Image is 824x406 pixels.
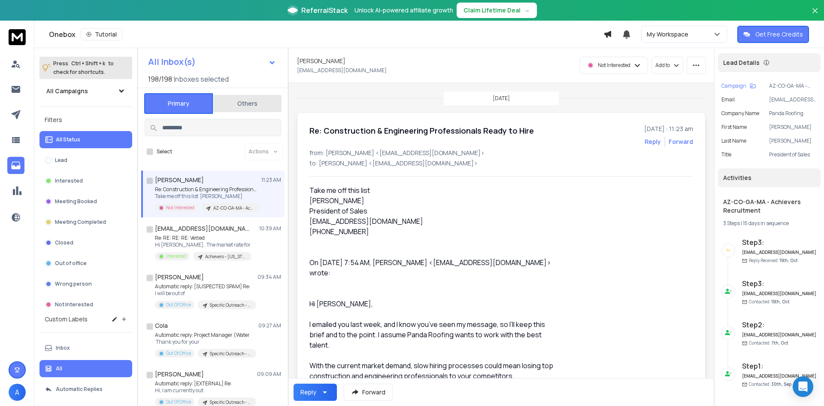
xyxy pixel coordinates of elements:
[141,53,283,70] button: All Inbox(s)
[718,168,821,187] div: Activities
[55,301,93,308] p: Not Interested
[155,339,256,345] p: Thank you for your
[155,224,249,233] h1: [EMAIL_ADDRESS][DOMAIN_NAME]
[644,125,693,133] p: [DATE] : 11:23 am
[297,57,345,65] h1: [PERSON_NAME]
[742,320,817,330] h6: Step 2 :
[769,96,817,103] p: [EMAIL_ADDRESS][DOMAIN_NAME]
[56,136,80,143] p: All Status
[309,195,560,247] div: [PERSON_NAME]
[258,322,281,329] p: 09:27 AM
[742,361,817,371] h6: Step 1 :
[55,157,67,164] p: Lead
[309,257,560,288] blockquote: On [DATE] 7:54 AM, [PERSON_NAME] <[EMAIL_ADDRESS][DOMAIN_NAME]> wrote:
[721,151,731,158] p: title
[771,340,788,346] span: 7th, Oct
[742,332,817,338] h6: [EMAIL_ADDRESS][DOMAIN_NAME]
[309,319,560,350] div: I emailed you last week, and I know you’ve seen my message, so I’ll keep this brief and to the po...
[46,87,88,95] h1: All Campaigns
[55,281,92,287] p: Wrong person
[301,5,348,15] span: ReferralStack
[309,159,693,168] p: to: [PERSON_NAME] <[EMAIL_ADDRESS][DOMAIN_NAME]>
[742,373,817,379] h6: [EMAIL_ADDRESS][DOMAIN_NAME]
[155,273,204,281] h1: [PERSON_NAME]
[210,302,251,308] p: Specific Outreach - ACJ-PT3 - Achievers Recruitment
[155,380,256,387] p: Automatic reply: [EXTERNAL] Re:
[39,131,132,148] button: All Status
[53,59,114,76] p: Press to check for shortcuts.
[809,5,821,26] button: Close banner
[721,96,735,103] p: Email
[39,193,132,210] button: Meeting Booked
[742,278,817,289] h6: Step 3 :
[737,26,809,43] button: Get Free Credits
[645,137,661,146] button: Reply
[70,58,106,68] span: Ctrl + Shift + k
[155,235,251,241] p: Re: RE: RE: RE: Vetted
[213,205,254,211] p: AZ-CO-GA-MA - Achievers Recruitment
[9,384,26,401] button: A
[344,384,393,401] button: Forward
[259,225,281,232] p: 10:39 AM
[39,82,132,100] button: All Campaigns
[524,6,530,15] span: →
[55,177,83,184] p: Interested
[723,58,760,67] p: Lead Details
[166,399,191,405] p: Out Of Office
[155,332,256,339] p: Automatic reply: Project Manager (Water
[721,137,746,144] p: Last Name
[56,386,103,393] p: Automatic Replies
[309,226,560,237] div: [PHONE_NUMBER]
[749,299,790,305] p: Contacted
[155,370,204,379] h1: [PERSON_NAME]
[155,241,251,248] p: Hi [PERSON_NAME], The market rate for
[148,74,172,84] span: 198 / 198
[39,255,132,272] button: Out of office
[755,30,803,39] p: Get Free Credits
[144,93,213,114] button: Primary
[213,94,282,113] button: Others
[309,299,560,309] div: Hi [PERSON_NAME],
[55,260,87,267] p: Out of office
[205,253,246,260] p: Achievers - [US_STATE] & [US_STATE] verified v1
[166,350,191,357] p: Out Of Office
[155,283,256,290] p: Automatic reply: [SUSPECTED SPAM] Re:
[779,257,798,263] span: 15th, Oct
[294,384,337,401] button: Reply
[771,381,791,387] span: 30th, Sep
[39,296,132,313] button: Not Interested
[493,95,510,102] p: [DATE]
[55,219,106,226] p: Meeting Completed
[166,205,194,211] p: Not Interested
[39,381,132,398] button: Automatic Replies
[742,249,817,256] h6: [EMAIL_ADDRESS][DOMAIN_NAME]
[155,290,256,297] p: I will be out of
[155,321,168,330] h1: Cola
[174,74,229,84] h3: Inboxes selected
[39,152,132,169] button: Lead
[771,299,790,305] span: 15th, Oct
[723,220,815,227] div: |
[39,172,132,189] button: Interested
[749,381,791,388] p: Contacted
[39,114,132,126] h3: Filters
[721,124,747,131] p: First Name
[257,371,281,378] p: 09:09 AM
[309,206,560,216] div: President of Sales
[297,67,387,74] p: [EMAIL_ADDRESS][DOMAIN_NAME]
[166,253,186,259] p: Interested
[39,275,132,293] button: Wrong person
[39,234,132,251] button: Closed
[749,257,798,264] p: Reply Received
[157,148,172,155] label: Select
[155,387,256,394] p: Hi, I am currently out
[56,345,70,351] p: Inbox
[769,110,817,117] p: Panda Roofing
[769,151,817,158] p: President of Sales
[55,239,73,246] p: Closed
[742,290,817,297] h6: [EMAIL_ADDRESS][DOMAIN_NAME]
[721,110,759,117] p: Company Name
[721,82,756,89] button: Campaign
[749,340,788,346] p: Contacted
